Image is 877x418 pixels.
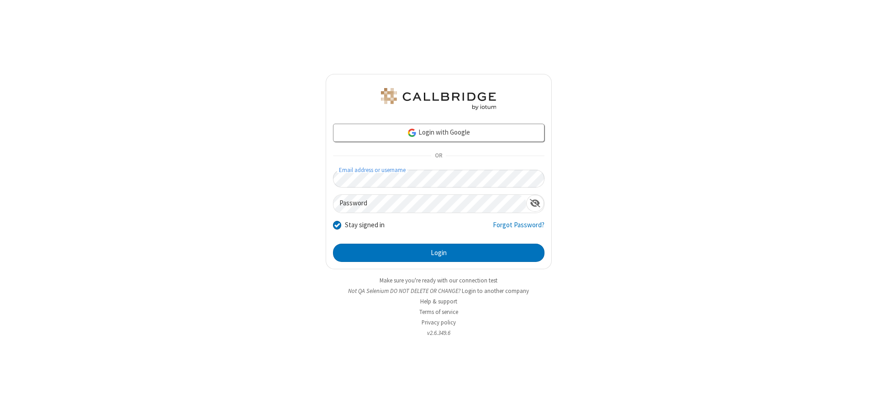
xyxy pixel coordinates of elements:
a: Login with Google [333,124,544,142]
label: Stay signed in [345,220,385,230]
li: v2.6.349.6 [326,329,552,337]
input: Email address or username [333,170,544,188]
a: Forgot Password? [493,220,544,237]
a: Make sure you're ready with our connection test [380,277,497,284]
a: Privacy policy [422,319,456,326]
button: Login to another company [462,287,529,295]
img: QA Selenium DO NOT DELETE OR CHANGE [379,88,498,110]
img: google-icon.png [407,128,417,138]
a: Help & support [420,298,457,305]
a: Terms of service [419,308,458,316]
span: OR [431,150,446,162]
div: Show password [526,195,544,212]
li: Not QA Selenium DO NOT DELETE OR CHANGE? [326,287,552,295]
input: Password [333,195,526,213]
button: Login [333,244,544,262]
